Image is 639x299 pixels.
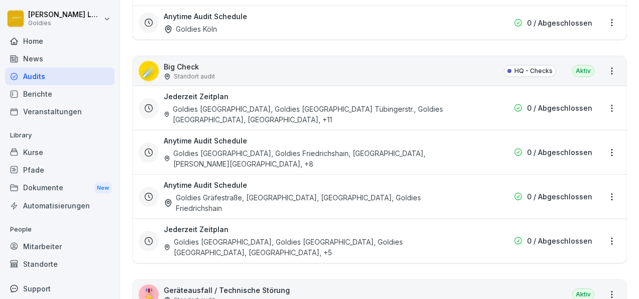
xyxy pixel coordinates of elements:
[527,103,592,113] p: 0 / Abgeschlossen
[164,11,247,22] h3: Anytime Audit Schedule
[5,127,115,143] p: Library
[28,20,101,27] p: Goldies
[164,91,229,102] h3: Jederzeit Zeitplan
[5,85,115,103] a: Berichte
[527,236,592,246] p: 0 / Abgeschlossen
[5,255,115,273] a: Standorte
[5,103,115,120] a: Veranstaltungen
[94,182,112,194] div: New
[5,179,115,197] a: DokumenteNew
[164,135,247,146] h3: Anytime Audit Schedule
[174,72,215,81] p: Standort audit
[28,11,101,19] p: [PERSON_NAME] Loska
[164,192,467,213] div: Goldies Gräfestraße, [GEOGRAPHIC_DATA], [GEOGRAPHIC_DATA], Goldies Friedrichshain
[527,18,592,28] p: 0 / Abgeschlossen
[572,65,594,77] div: Aktiv
[164,104,467,125] div: Goldies [GEOGRAPHIC_DATA], Goldies [GEOGRAPHIC_DATA] Tübingerstr., Goldies [GEOGRAPHIC_DATA], [GE...
[164,148,467,169] div: Goldies [GEOGRAPHIC_DATA], Goldies Friedrichshain, [GEOGRAPHIC_DATA], [PERSON_NAME][GEOGRAPHIC_DA...
[5,221,115,238] p: People
[5,50,115,67] a: News
[164,61,215,72] p: Big Check
[527,147,592,158] p: 0 / Abgeschlossen
[164,180,247,190] h3: Anytime Audit Schedule
[527,191,592,202] p: 0 / Abgeschlossen
[5,179,115,197] div: Dokumente
[164,24,217,34] div: Goldies Köln
[5,280,115,297] div: Support
[5,238,115,255] a: Mitarbeiter
[5,143,115,161] a: Kurse
[164,224,229,235] h3: Jederzeit Zeitplan
[514,66,553,76] p: HQ - Checks
[139,61,159,81] div: ☄️
[5,197,115,214] a: Automatisierungen
[5,67,115,85] a: Audits
[5,161,115,179] a: Pfade
[5,32,115,50] a: Home
[164,237,467,258] div: Goldies [GEOGRAPHIC_DATA], Goldies [GEOGRAPHIC_DATA], Goldies [GEOGRAPHIC_DATA], [GEOGRAPHIC_DATA...
[164,285,290,295] p: Geräteausfall / Technische Störung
